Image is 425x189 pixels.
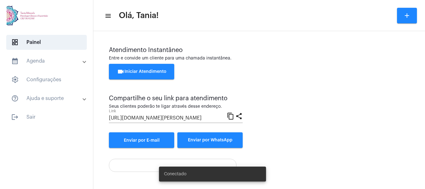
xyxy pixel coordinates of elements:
div: Atendimento Instantâneo [109,47,409,54]
img: 82f91219-cc54-a9e9-c892-318f5ec67ab1.jpg [5,3,51,28]
mat-icon: sidenav icon [11,57,19,65]
span: sidenav icon [11,39,19,46]
span: Sair [6,110,87,125]
mat-panel-title: Agenda [11,57,83,65]
mat-icon: sidenav icon [11,95,19,102]
span: Enviar por WhatsApp [188,138,232,142]
mat-icon: add [403,12,411,19]
span: Conectado [164,171,186,177]
span: Iniciar Atendimento [117,69,166,74]
mat-expansion-panel-header: sidenav iconAjuda e suporte [4,91,93,106]
mat-icon: videocam [117,68,124,75]
mat-icon: share [235,112,243,120]
span: Enviar por E-mail [124,138,160,143]
span: Painel [6,35,87,50]
span: sidenav icon [11,76,19,83]
mat-icon: sidenav icon [105,12,111,20]
span: Olá, Tania! [119,11,159,21]
mat-expansion-panel-header: sidenav iconAgenda [4,54,93,69]
div: Seus clientes poderão te ligar através desse endereço. [109,104,243,109]
mat-icon: content_copy [227,112,234,120]
mat-icon: sidenav icon [11,113,19,121]
button: Iniciar Atendimento [109,64,174,79]
button: Enviar por WhatsApp [177,132,243,148]
a: Enviar por E-mail [109,132,174,148]
div: Compartilhe o seu link para atendimento [109,95,243,102]
div: Entre e convide um cliente para uma chamada instantânea. [109,56,409,61]
span: Configurações [6,72,87,87]
mat-panel-title: Ajuda e suporte [11,95,83,102]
